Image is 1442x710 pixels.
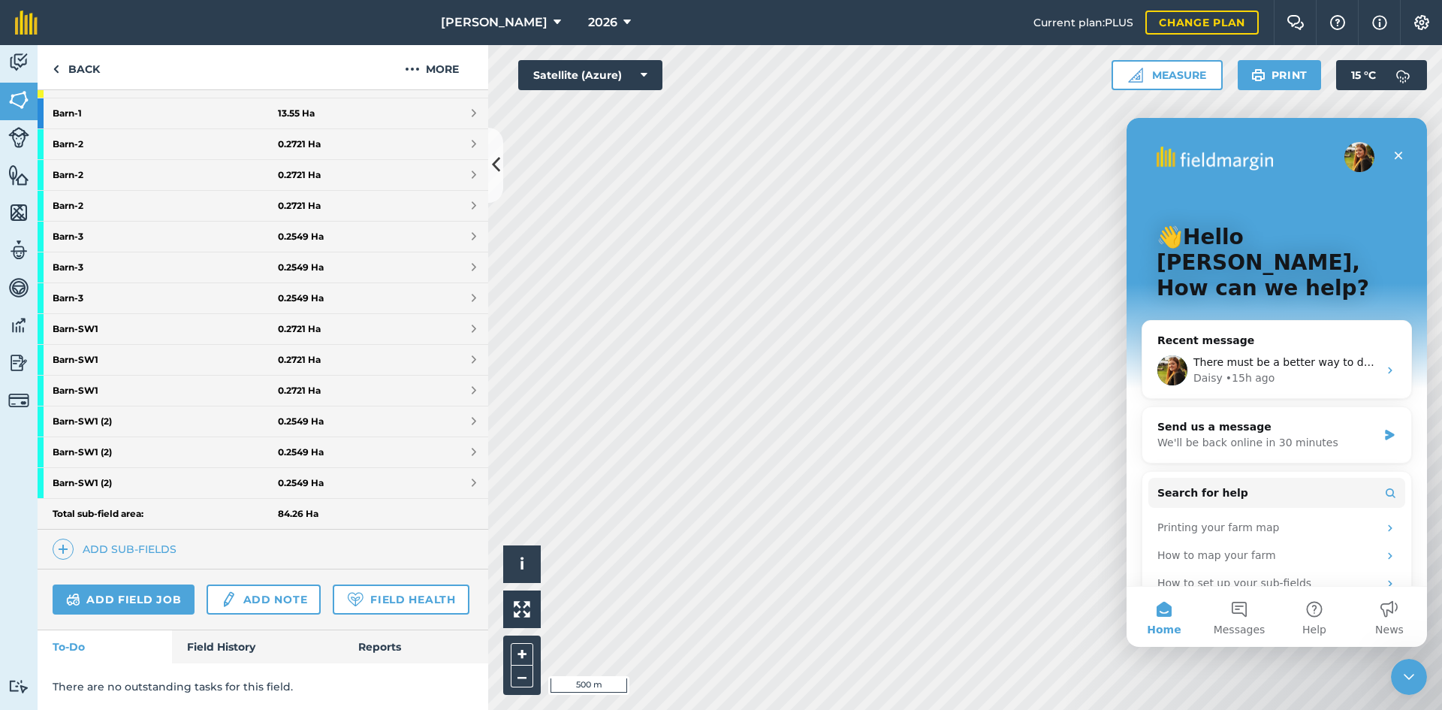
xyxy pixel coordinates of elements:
[99,252,148,268] div: • 15h ago
[53,191,278,221] strong: Barn - 2
[53,60,59,78] img: svg+xml;base64,PHN2ZyB4bWxucz0iaHR0cDovL3d3dy53My5vcmcvMjAwMC9zdmciIHdpZHRoPSI5IiBoZWlnaHQ9IjI0Ii...
[67,238,839,250] span: There must be a better way to do this? I have also noticed it has randomly allocated a new Crop t...
[278,138,321,150] strong: 0.2721 Ha
[150,469,225,529] button: Help
[38,468,488,498] a: Barn-SW1 (2)0.2549 Ha
[20,506,54,517] span: Home
[278,477,324,489] strong: 0.2549 Ha
[1145,11,1259,35] a: Change plan
[38,437,488,467] a: Barn-SW1 (2)0.2549 Ha
[278,169,321,181] strong: 0.2721 Ha
[22,360,279,390] button: Search for help
[53,160,278,190] strong: Barn - 2
[1128,68,1143,83] img: Ruler icon
[31,458,252,473] div: How to set up your sub-fields
[53,585,195,615] a: Add field job
[8,51,29,74] img: svg+xml;base64,PD94bWwgdmVyc2lvbj0iMS4wIiBlbmNvZGluZz0idXRmLTgiPz4KPCEtLSBHZW5lcmF0b3I6IEFkb2JlIE...
[53,376,278,406] strong: Barn - SW1
[278,323,321,335] strong: 0.2721 Ha
[53,345,278,375] strong: Barn - SW1
[8,276,29,299] img: svg+xml;base64,PD94bWwgdmVyc2lvbj0iMS4wIiBlbmNvZGluZz0idXRmLTgiPz4KPCEtLSBHZW5lcmF0b3I6IEFkb2JlIE...
[38,376,488,406] a: Barn-SW10.2721 Ha
[15,11,38,35] img: fieldmargin Logo
[8,201,29,224] img: svg+xml;base64,PHN2ZyB4bWxucz0iaHR0cDovL3d3dy53My5vcmcvMjAwMC9zdmciIHdpZHRoPSI1NiIgaGVpZ2h0PSI2MC...
[518,60,662,90] button: Satellite (Azure)
[503,545,541,583] button: i
[22,452,279,479] div: How to set up your sub-fields
[53,98,278,128] strong: Barn - 1
[8,127,29,148] img: svg+xml;base64,PD94bWwgdmVyc2lvbj0iMS4wIiBlbmNvZGluZz0idXRmLTgiPz4KPCEtLSBHZW5lcmF0b3I6IEFkb2JlIE...
[511,666,533,687] button: –
[8,89,29,111] img: svg+xml;base64,PHN2ZyB4bWxucz0iaHR0cDovL3d3dy53My5vcmcvMjAwMC9zdmciIHdpZHRoPSI1NiIgaGVpZ2h0PSI2MC...
[67,252,96,268] div: Daisy
[225,469,300,529] button: News
[38,630,172,663] a: To-Do
[1329,15,1347,30] img: A question mark icon
[53,406,278,437] strong: Barn - SW1 (2)
[343,630,488,663] a: Reports
[53,468,278,498] strong: Barn - SW1 (2)
[1127,118,1427,647] iframe: Intercom live chat
[8,352,29,374] img: svg+xml;base64,PD94bWwgdmVyc2lvbj0iMS4wIiBlbmNvZGluZz0idXRmLTgiPz4KPCEtLSBHZW5lcmF0b3I6IEFkb2JlIE...
[38,283,488,313] a: Barn-30.2549 Ha
[53,508,278,520] strong: Total sub-field area:
[8,314,29,337] img: svg+xml;base64,PD94bWwgdmVyc2lvbj0iMS4wIiBlbmNvZGluZz0idXRmLTgiPz4KPCEtLSBHZW5lcmF0b3I6IEFkb2JlIE...
[53,129,278,159] strong: Barn - 2
[53,539,183,560] a: Add sub-fields
[8,239,29,261] img: svg+xml;base64,PD94bWwgdmVyc2lvbj0iMS4wIiBlbmNvZGluZz0idXRmLTgiPz4KPCEtLSBHZW5lcmF0b3I6IEFkb2JlIE...
[278,107,315,119] strong: 13.55 Ha
[31,402,252,418] div: Printing your farm map
[58,540,68,558] img: svg+xml;base64,PHN2ZyB4bWxucz0iaHR0cDovL3d3dy53My5vcmcvMjAwMC9zdmciIHdpZHRoPSIxNCIgaGVpZ2h0PSIyNC...
[1287,15,1305,30] img: Two speech bubbles overlapping with the left bubble in the forefront
[1413,15,1431,30] img: A cog icon
[38,345,488,375] a: Barn-SW10.2721 Ha
[53,222,278,252] strong: Barn - 3
[38,406,488,437] a: Barn-SW1 (2)0.2549 Ha
[53,283,278,313] strong: Barn - 3
[75,469,150,529] button: Messages
[588,14,617,32] span: 2026
[15,289,285,346] div: Send us a messageWe'll be back online in 30 minutes
[38,98,488,128] a: Barn-113.55 Ha
[511,643,533,666] button: +
[8,679,29,693] img: svg+xml;base64,PD94bWwgdmVyc2lvbj0iMS4wIiBlbmNvZGluZz0idXRmLTgiPz4KPCEtLSBHZW5lcmF0b3I6IEFkb2JlIE...
[278,261,324,273] strong: 0.2549 Ha
[441,14,548,32] span: [PERSON_NAME]
[1238,60,1322,90] button: Print
[1251,66,1266,84] img: svg+xml;base64,PHN2ZyB4bWxucz0iaHR0cDovL3d3dy53My5vcmcvMjAwMC9zdmciIHdpZHRoPSIxOSIgaGVpZ2h0PSIyNC...
[66,591,80,609] img: svg+xml;base64,PD94bWwgdmVyc2lvbj0iMS4wIiBlbmNvZGluZz0idXRmLTgiPz4KPCEtLSBHZW5lcmF0b3I6IEFkb2JlIE...
[278,415,324,428] strong: 0.2549 Ha
[31,367,122,383] span: Search for help
[278,200,321,212] strong: 0.2721 Ha
[31,317,251,333] div: We'll be back online in 30 minutes
[1033,14,1133,31] span: Current plan : PLUS
[31,301,251,317] div: Send us a message
[1372,14,1387,32] img: svg+xml;base64,PHN2ZyB4bWxucz0iaHR0cDovL3d3dy53My5vcmcvMjAwMC9zdmciIHdpZHRoPSIxNyIgaGVpZ2h0PSIxNy...
[53,678,473,695] p: There are no outstanding tasks for this field.
[22,424,279,452] div: How to map your farm
[278,231,324,243] strong: 0.2549 Ha
[207,585,321,615] a: Add note
[376,45,488,89] button: More
[38,160,488,190] a: Barn-20.2721 Ha
[38,191,488,221] a: Barn-20.2721 Ha
[53,437,278,467] strong: Barn - SW1 (2)
[514,601,530,618] img: Four arrows, one pointing top left, one top right, one bottom right and the last bottom left
[87,506,139,517] span: Messages
[38,252,488,282] a: Barn-30.2549 Ha
[278,446,324,458] strong: 0.2549 Ha
[38,45,115,89] a: Back
[333,585,469,615] a: Field Health
[1388,60,1418,90] img: svg+xml;base64,PD94bWwgdmVyc2lvbj0iMS4wIiBlbmNvZGluZz0idXRmLTgiPz4KPCEtLSBHZW5lcmF0b3I6IEFkb2JlIE...
[278,508,318,520] strong: 84.26 Ha
[53,314,278,344] strong: Barn - SW1
[278,385,321,397] strong: 0.2721 Ha
[8,390,29,411] img: svg+xml;base64,PD94bWwgdmVyc2lvbj0iMS4wIiBlbmNvZGluZz0idXRmLTgiPz4KPCEtLSBHZW5lcmF0b3I6IEFkb2JlIE...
